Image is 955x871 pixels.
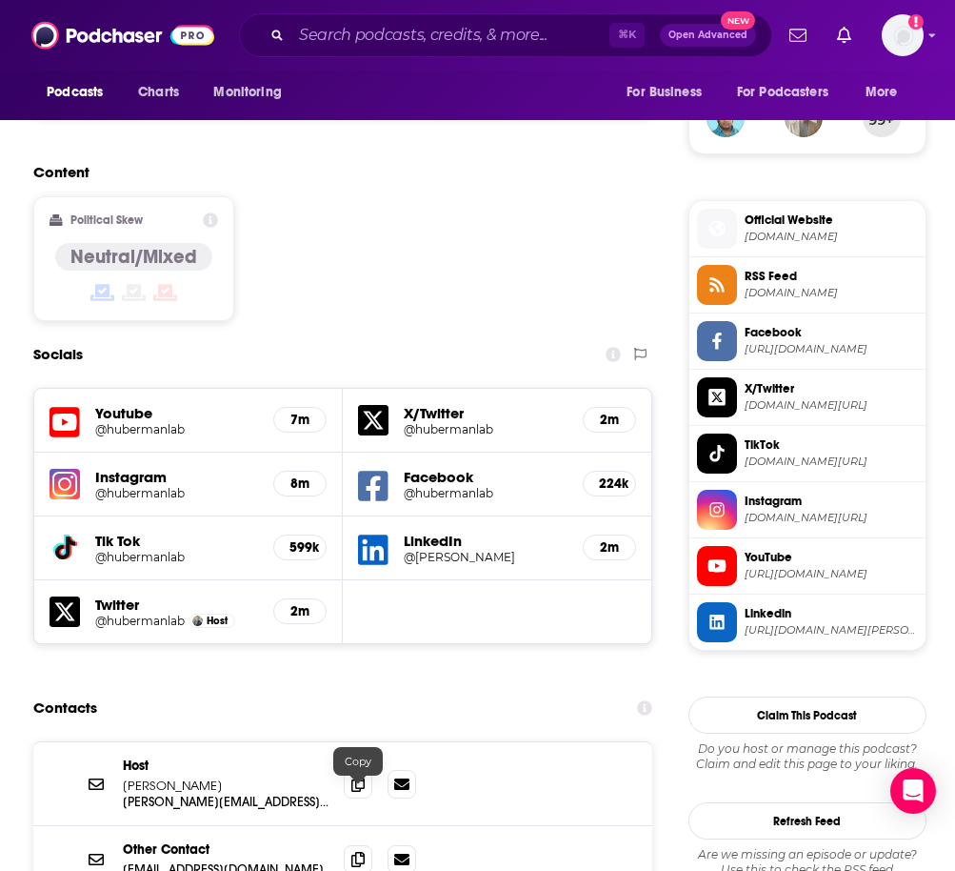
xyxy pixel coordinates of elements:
span: feeds.megaphone.fm [745,286,918,300]
a: Instagram[DOMAIN_NAME][URL] [697,490,918,530]
span: Monitoring [213,79,281,106]
h5: 2m [599,539,620,556]
a: @hubermanlab [404,422,567,436]
span: YouTube [745,549,918,566]
button: Open AdvancedNew [660,24,756,47]
p: Host [123,758,328,774]
h5: Youtube [95,404,258,422]
button: Show profile menu [882,14,924,56]
a: YouTube[URL][DOMAIN_NAME] [697,546,918,586]
a: X/Twitter[DOMAIN_NAME][URL] [697,377,918,417]
h5: @hubermanlab [404,422,541,436]
span: Charts [138,79,179,106]
span: Logged in as patiencebaldacci [882,14,924,56]
span: ⌘ K [609,23,645,48]
span: instagram.com/hubermanlab [745,511,918,525]
button: open menu [200,74,306,111]
img: Dr. Andrew Huberman [192,616,203,626]
h5: 224k [599,476,620,492]
span: Host [207,615,228,627]
img: iconImage [50,469,80,499]
span: Instagram [745,493,918,510]
a: @hubermanlab [95,422,258,436]
h5: Twitter [95,596,258,614]
h5: X/Twitter [404,404,567,422]
button: Refresh Feed [688,802,926,840]
button: open menu [725,74,856,111]
h5: @hubermanlab [95,422,232,436]
span: https://www.linkedin.com/in/andrew-huberman [745,623,918,638]
div: Claim and edit this page to your liking. [688,741,926,772]
a: TikTok[DOMAIN_NAME][URL] [697,434,918,474]
h2: Political Skew [70,213,143,227]
svg: Add a profile image [908,14,924,30]
h5: @hubermanlab [404,486,541,500]
h5: @hubermanlab [95,550,232,564]
a: Facebook[URL][DOMAIN_NAME] [697,321,918,361]
p: [PERSON_NAME][EMAIL_ADDRESS][DOMAIN_NAME] [123,794,328,810]
span: Do you host or manage this podcast? [688,741,926,757]
a: Show notifications dropdown [782,19,814,51]
span: Open Advanced [668,30,747,40]
a: @hubermanlab [95,486,258,500]
h2: Socials [33,336,83,373]
span: Podcasts [47,79,103,106]
h5: 2m [599,412,620,428]
h5: 599k [289,539,310,556]
span: https://www.facebook.com/hubermanlab [745,342,918,356]
div: Search podcasts, credits, & more... [239,13,772,57]
span: Official Website [745,212,918,229]
span: New [721,11,755,30]
span: RSS Feed [745,268,918,285]
a: Charts [126,74,190,111]
input: Search podcasts, credits, & more... [291,20,609,51]
span: Linkedin [745,605,918,622]
h5: 7m [289,412,310,428]
span: For Podcasters [737,79,828,106]
h2: Content [33,163,637,181]
span: hubermanlab.com [745,230,918,244]
a: @hubermanlab [404,486,567,500]
span: tiktok.com/@hubermanlab [745,455,918,469]
a: Official Website[DOMAIN_NAME] [697,209,918,249]
a: @hubermanlab [95,614,185,628]
button: open menu [613,74,726,111]
button: open menu [33,74,128,111]
a: @[PERSON_NAME] [404,550,567,564]
h5: @hubermanlab [95,486,232,500]
button: Claim This Podcast [688,697,926,734]
div: Copy [333,747,383,776]
h5: Tik Tok [95,532,258,550]
h5: 8m [289,476,310,492]
h5: 2m [289,603,310,619]
p: Other Contact [123,841,328,858]
span: TikTok [745,436,918,454]
button: open menu [852,74,922,111]
a: @hubermanlab [95,550,258,564]
span: https://www.youtube.com/@hubermanlab [745,567,918,581]
a: Show notifications dropdown [829,19,859,51]
h5: @[PERSON_NAME] [404,550,541,564]
p: [PERSON_NAME] [123,778,328,794]
span: For Business [627,79,702,106]
span: More [865,79,898,106]
span: X/Twitter [745,380,918,397]
h5: Facebook [404,468,567,486]
div: Open Intercom Messenger [890,768,936,814]
a: RSS Feed[DOMAIN_NAME] [697,265,918,305]
span: twitter.com/hubermanlab [745,398,918,413]
h5: Instagram [95,468,258,486]
img: Podchaser - Follow, Share and Rate Podcasts [31,17,214,53]
h4: Neutral/Mixed [70,245,197,269]
h2: Contacts [33,690,97,726]
h5: LinkedIn [404,532,567,550]
a: Linkedin[URL][DOMAIN_NAME][PERSON_NAME] [697,602,918,642]
img: User Profile [882,14,924,56]
span: Facebook [745,324,918,341]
